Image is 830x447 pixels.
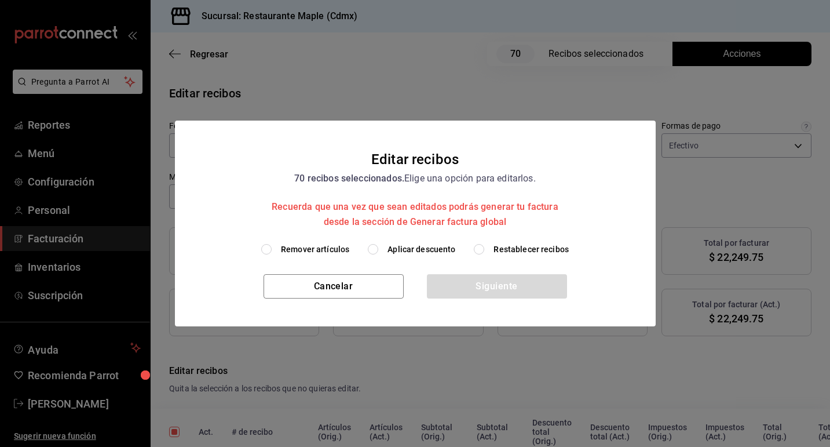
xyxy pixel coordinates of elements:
[387,244,455,256] span: Aplicar descuento
[493,244,569,256] span: Restablecer recibos
[262,199,569,229] div: Recuerda que una vez que sean editados podrás generar tu factura desde la sección de Generar fact...
[281,244,349,256] span: Remover artículos
[294,173,404,184] strong: 70 recibos seleccionados.
[262,171,569,230] div: Elige una opción para editarlos.
[189,244,642,256] div: editionType
[371,148,459,170] div: Editar recibos
[264,274,404,299] button: Cancelar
